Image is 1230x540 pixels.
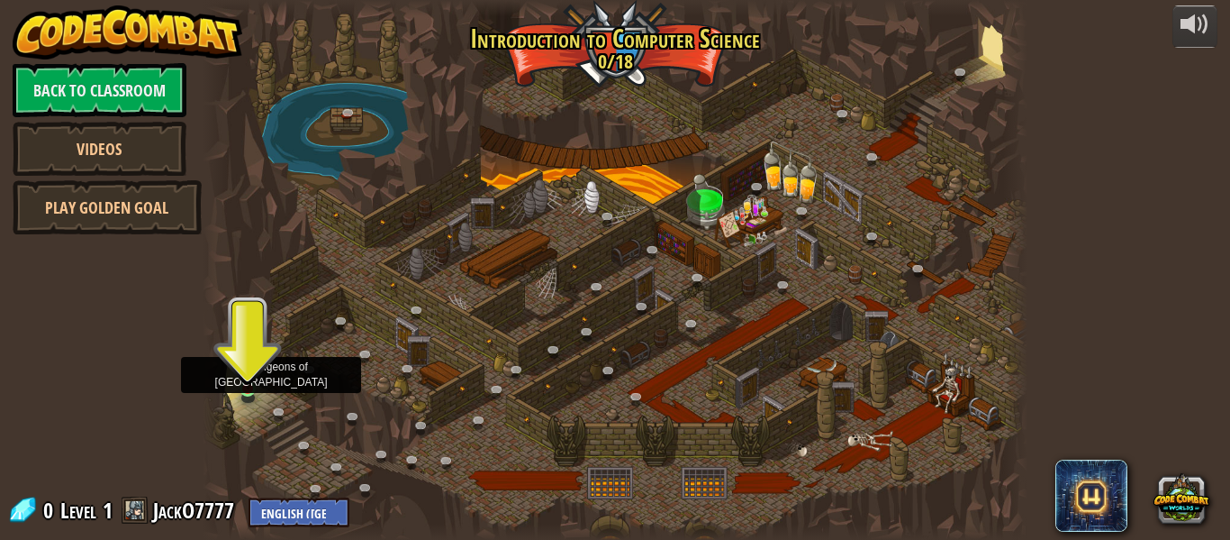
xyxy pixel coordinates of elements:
a: Videos [13,122,186,176]
span: Level [60,496,96,526]
img: level-banner-unstarted.png [239,346,258,389]
a: Back to Classroom [13,63,186,117]
span: 0 [43,496,59,525]
span: 1 [103,496,113,525]
a: JackO7777 [153,496,240,525]
a: Play Golden Goal [13,180,202,234]
img: CodeCombat - Learn how to code by playing a game [13,5,243,59]
button: Adjust volume [1172,5,1217,48]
